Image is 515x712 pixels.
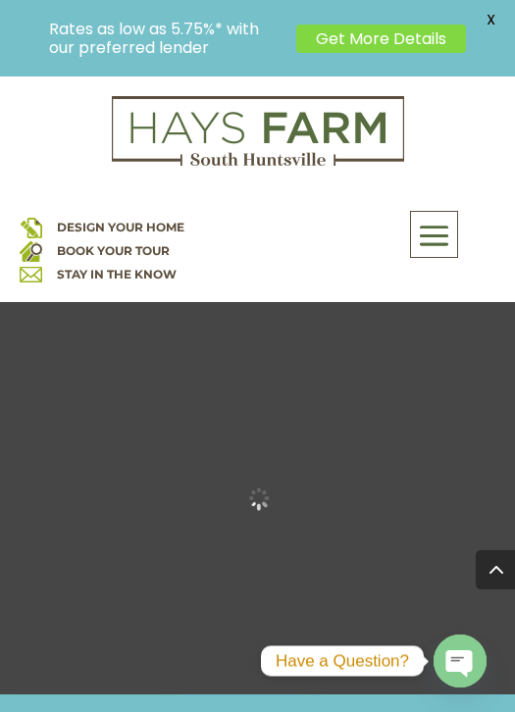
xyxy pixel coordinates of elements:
img: Logo [112,96,404,167]
a: BOOK YOUR TOUR [57,243,170,258]
p: Rates as low as 5.75%* with our preferred lender [49,20,286,57]
a: STAY IN THE KNOW [57,267,177,281]
img: book your home tour [20,239,42,262]
img: design your home [20,216,42,238]
span: X [476,5,505,34]
a: hays farm homes huntsville development [112,153,404,171]
a: DESIGN YOUR HOME [57,220,184,234]
a: Get More Details [296,25,466,53]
